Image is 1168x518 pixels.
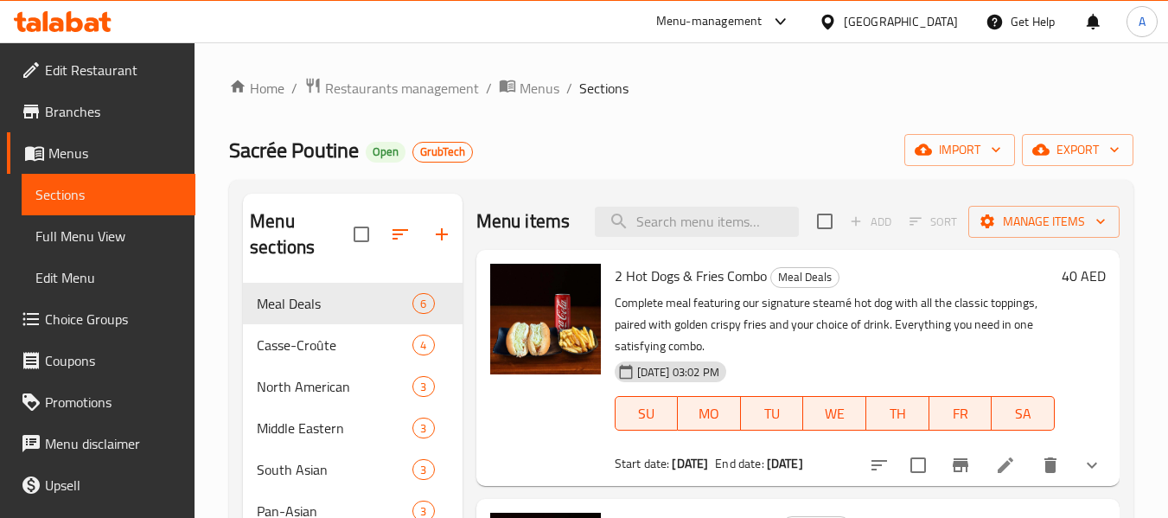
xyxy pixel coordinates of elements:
button: SU [615,396,679,431]
span: Choice Groups [45,309,182,329]
nav: breadcrumb [229,77,1133,99]
span: Menus [520,78,559,99]
a: Edit Menu [22,257,195,298]
a: Full Menu View [22,215,195,257]
span: Casse-Croûte [257,335,412,355]
button: import [904,134,1015,166]
li: / [291,78,297,99]
img: 2 Hot Dogs & Fries Combo [490,264,601,374]
span: TH [873,401,922,426]
button: SA [992,396,1055,431]
b: [DATE] [767,452,803,475]
span: 2 Hot Dogs & Fries Combo [615,263,767,289]
a: Edit menu item [995,455,1016,476]
h6: 40 AED [1062,264,1106,288]
h2: Menu items [476,208,571,234]
div: Meal Deals [770,267,839,288]
span: A [1139,12,1146,31]
a: Branches [7,91,195,132]
div: Menu-management [656,11,763,32]
span: Select section [807,203,843,240]
span: Sections [35,184,182,205]
svg: Show Choices [1082,455,1102,476]
a: Upsell [7,464,195,506]
span: Edit Menu [35,267,182,288]
span: Menu disclaimer [45,433,182,454]
div: items [412,459,434,480]
span: MO [685,401,734,426]
span: Open [366,144,405,159]
span: Sections [579,78,629,99]
a: Promotions [7,381,195,423]
span: SA [999,401,1048,426]
button: export [1022,134,1133,166]
a: Sections [22,174,195,215]
span: North American [257,376,412,397]
span: Select section first [898,208,968,235]
span: Upsell [45,475,182,496]
a: Choice Groups [7,298,195,340]
span: South Asian [257,459,412,480]
div: items [412,293,434,314]
span: Sacrée Poutine [229,131,359,169]
div: North American3 [243,366,462,407]
span: Meal Deals [257,293,412,314]
span: export [1036,139,1120,161]
span: Meal Deals [771,267,839,287]
button: WE [803,396,866,431]
span: Menus [48,143,182,163]
span: End date: [715,452,763,475]
a: Edit Restaurant [7,49,195,91]
button: TU [741,396,804,431]
span: 3 [413,379,433,395]
button: show more [1071,444,1113,486]
h2: Menu sections [250,208,353,260]
button: Manage items [968,206,1120,238]
p: Complete meal featuring our signature steamé hot dog with all the classic toppings, paired with g... [615,292,1055,357]
span: 3 [413,462,433,478]
button: TH [866,396,929,431]
a: Menus [499,77,559,99]
div: items [412,335,434,355]
li: / [486,78,492,99]
div: items [412,376,434,397]
div: Meal Deals6 [243,283,462,324]
span: GrubTech [413,144,472,159]
span: Add item [843,208,898,235]
span: Edit Restaurant [45,60,182,80]
span: Promotions [45,392,182,412]
span: Select to update [900,447,936,483]
span: Sort sections [380,214,421,255]
div: Middle Eastern3 [243,407,462,449]
a: Menus [7,132,195,174]
li: / [566,78,572,99]
span: [DATE] 03:02 PM [630,364,726,381]
b: [DATE] [672,452,708,475]
a: Menu disclaimer [7,423,195,464]
div: Open [366,142,405,163]
button: FR [929,396,992,431]
span: Full Menu View [35,226,182,246]
a: Home [229,78,284,99]
span: 6 [413,296,433,312]
span: 3 [413,420,433,437]
span: Branches [45,101,182,122]
div: items [412,418,434,438]
div: South Asian3 [243,449,462,490]
span: Coupons [45,350,182,371]
span: WE [810,401,859,426]
span: 4 [413,337,433,354]
span: Middle Eastern [257,418,412,438]
button: MO [678,396,741,431]
button: Branch-specific-item [940,444,981,486]
span: TU [748,401,797,426]
button: delete [1030,444,1071,486]
button: sort-choices [858,444,900,486]
a: Coupons [7,340,195,381]
span: Select all sections [343,216,380,253]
